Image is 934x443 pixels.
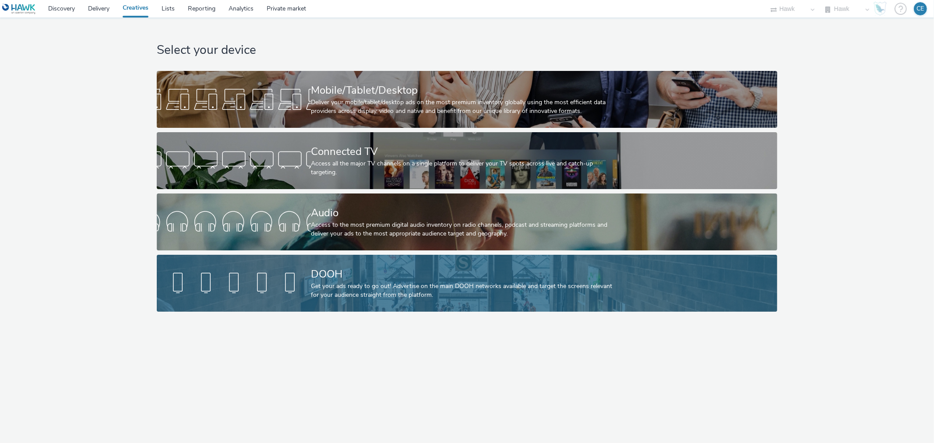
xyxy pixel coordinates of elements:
div: Connected TV [311,144,620,159]
a: Mobile/Tablet/DesktopDeliver your mobile/tablet/desktop ads on the most premium inventory globall... [157,71,777,128]
a: Connected TVAccess all the major TV channels on a single platform to deliver your TV spots across... [157,132,777,189]
div: Mobile/Tablet/Desktop [311,83,620,98]
h1: Select your device [157,42,777,59]
img: Hawk Academy [874,2,887,16]
div: Deliver your mobile/tablet/desktop ads on the most premium inventory globally using the most effi... [311,98,620,116]
img: undefined Logo [2,4,36,14]
div: DOOH [311,267,620,282]
div: Get your ads ready to go out! Advertise on the main DOOH networks available and target the screen... [311,282,620,300]
div: CE [917,2,924,15]
div: Audio [311,205,620,221]
a: Hawk Academy [874,2,890,16]
div: Access to the most premium digital audio inventory on radio channels, podcast and streaming platf... [311,221,620,239]
a: AudioAccess to the most premium digital audio inventory on radio channels, podcast and streaming ... [157,193,777,250]
a: DOOHGet your ads ready to go out! Advertise on the main DOOH networks available and target the sc... [157,255,777,312]
div: Access all the major TV channels on a single platform to deliver your TV spots across live and ca... [311,159,620,177]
